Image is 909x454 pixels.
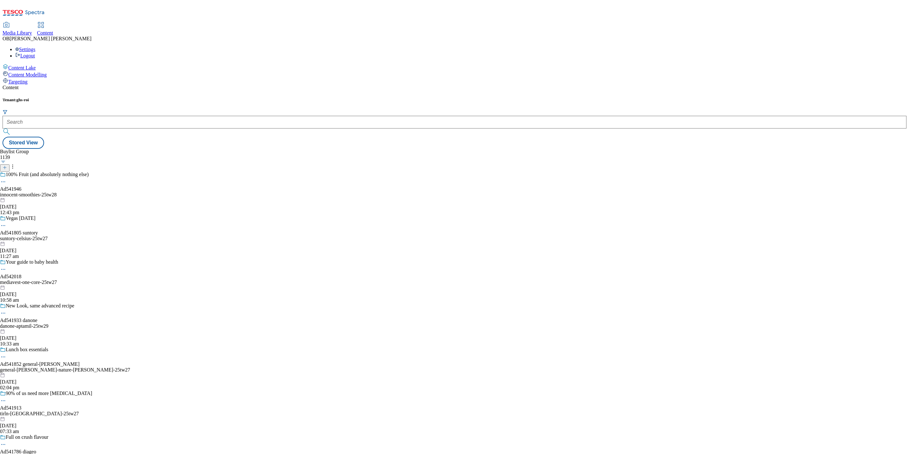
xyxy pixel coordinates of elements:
span: [PERSON_NAME] [PERSON_NAME] [10,36,91,41]
a: Media Library [3,23,32,36]
a: Targeting [3,78,906,85]
div: New Look, same advanced recipe [6,303,74,309]
svg: Search Filters [3,109,8,115]
div: Full on crush flavour [6,434,48,440]
div: 90% of us need more [MEDICAL_DATA] [6,391,92,396]
div: Lunch box essentials [6,347,48,352]
div: Your guide to baby health [6,259,58,265]
a: Logout [15,53,35,58]
span: Media Library [3,30,32,36]
span: OB [3,36,10,41]
div: Content [3,85,906,90]
input: Search [3,116,906,128]
span: Content Modelling [8,72,47,77]
div: Vegas [DATE] [6,215,35,221]
span: Content [37,30,53,36]
div: 100% Fruit (and absolutely nothing else) [6,172,89,177]
a: Content Modelling [3,71,906,78]
a: Content [37,23,53,36]
span: ghs-roi [16,97,29,102]
button: Stored View [3,137,44,149]
a: Content Lake [3,64,906,71]
h5: Tenant: [3,97,906,102]
a: Settings [15,47,35,52]
span: Content Lake [8,65,36,70]
span: Targeting [8,79,28,84]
